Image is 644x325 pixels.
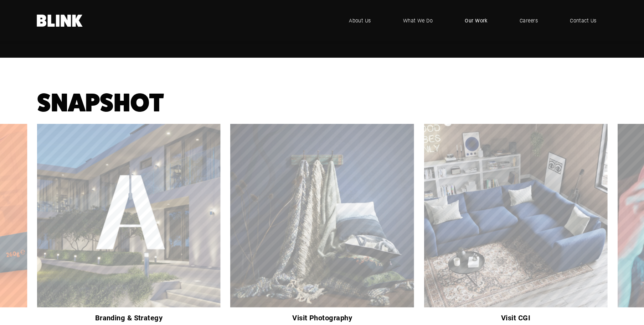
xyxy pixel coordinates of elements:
[392,10,444,31] a: What We Do
[37,312,221,323] h3: Branding & Strategy
[509,10,548,31] a: Careers
[570,17,597,25] span: Contact Us
[230,312,414,323] h3: Visit Photography
[454,10,498,31] a: Our Work
[349,17,371,25] span: About Us
[424,312,607,323] h3: Visit CGI
[338,10,382,31] a: About Us
[37,92,607,114] h1: Snapshot
[37,15,83,27] a: Home
[465,17,488,25] span: Our Work
[520,17,538,25] span: Careers
[403,17,433,25] span: What We Do
[559,10,607,31] a: Contact Us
